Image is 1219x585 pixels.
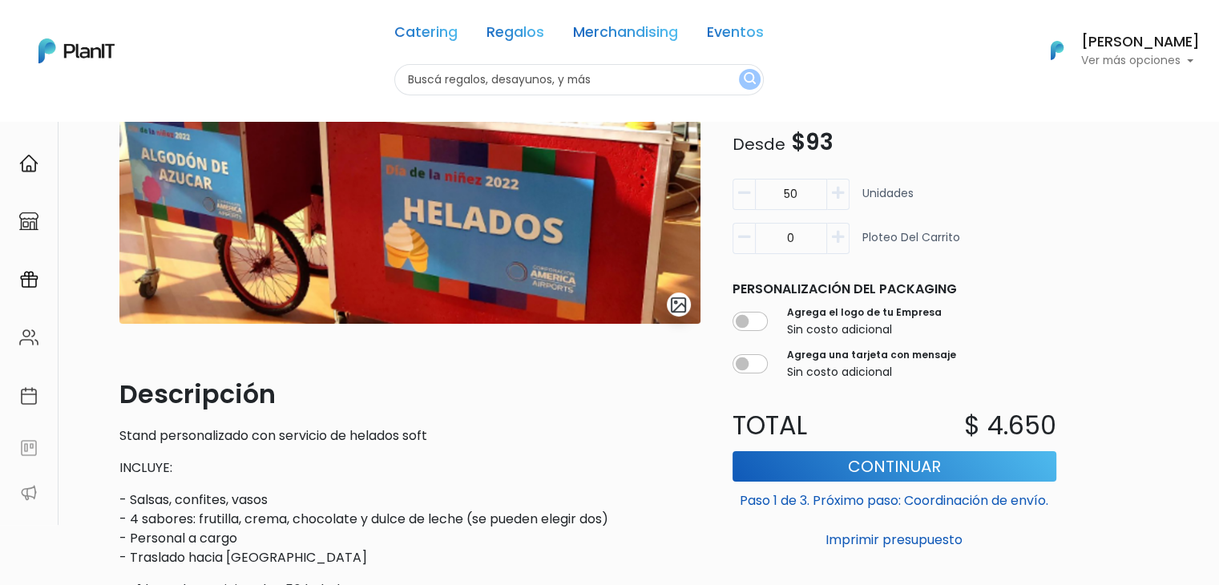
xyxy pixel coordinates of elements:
a: Merchandising [573,26,678,45]
img: calendar-87d922413cdce8b2cf7b7f5f62616a5cf9e4887200fb71536465627b3292af00.svg [19,386,38,405]
p: Sin costo adicional [787,364,956,381]
p: Ploteo del carrito [862,229,960,260]
a: Catering [394,26,458,45]
p: Unidades [862,185,914,216]
img: PlanIt Logo [38,38,115,63]
p: - Salsas, confites, vasos - 4 sabores: frutilla, crema, chocolate y dulce de leche (se pueden ele... [119,490,700,567]
p: Paso 1 de 3. Próximo paso: Coordinación de envío. [733,485,1056,510]
p: INCLUYE: [119,458,700,478]
span: $93 [791,127,834,158]
img: people-662611757002400ad9ed0e3c099ab2801c6687ba6c219adb57efc949bc21e19d.svg [19,328,38,347]
p: Personalización del packaging [733,280,1056,299]
p: Stand personalizado con servicio de helados soft [119,426,700,446]
img: partners-52edf745621dab592f3b2c58e3bca9d71375a7ef29c3b500c9f145b62cc070d4.svg [19,483,38,502]
img: feedback-78b5a0c8f98aac82b08bfc38622c3050aee476f2c9584af64705fc4e61158814.svg [19,438,38,458]
img: marketplace-4ceaa7011d94191e9ded77b95e3339b90024bf715f7c57f8cf31f2d8c509eaba.svg [19,212,38,231]
button: PlanIt Logo [PERSON_NAME] Ver más opciones [1030,30,1200,71]
img: PlanIt Logo [1039,33,1075,68]
p: Sin costo adicional [787,321,942,338]
label: Agrega el logo de tu Empresa [787,305,942,320]
a: Eventos [707,26,764,45]
img: campaigns-02234683943229c281be62815700db0a1741e53638e28bf9629b52c665b00959.svg [19,270,38,289]
input: Buscá regalos, desayunos, y más [394,64,764,95]
button: Imprimir presupuesto [733,526,1056,554]
p: Ver más opciones [1081,55,1200,67]
img: search_button-432b6d5273f82d61273b3651a40e1bd1b912527efae98b1b7a1b2c0702e16a8d.svg [744,72,756,87]
span: Desde [733,133,785,155]
a: Regalos [486,26,544,45]
img: gallery-light [669,296,688,314]
img: home-e721727adea9d79c4d83392d1f703f7f8bce08238fde08b1acbfd93340b81755.svg [19,154,38,173]
label: Agrega una tarjeta con mensaje [787,348,956,362]
button: Continuar [733,451,1056,482]
p: Descripción [119,375,700,414]
p: $ 4.650 [964,406,1056,445]
p: Total [723,406,894,445]
h6: [PERSON_NAME] [1081,35,1200,50]
div: ¿Necesitás ayuda? [83,15,231,46]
